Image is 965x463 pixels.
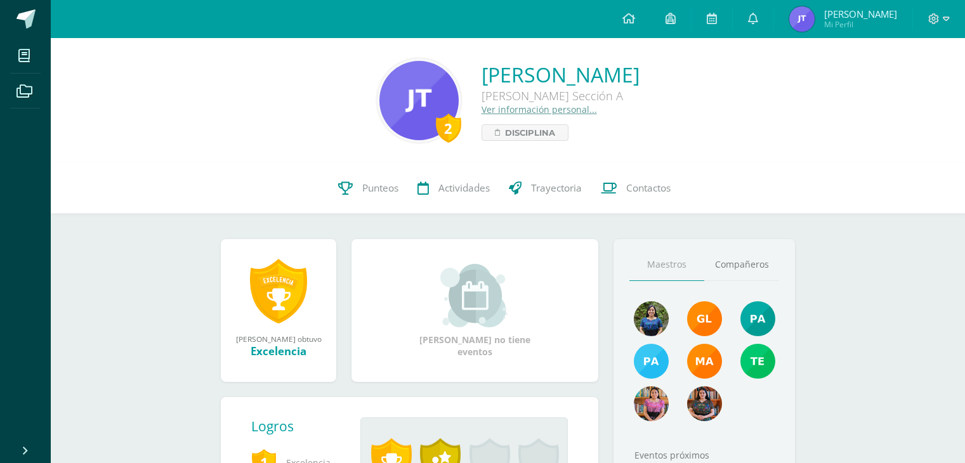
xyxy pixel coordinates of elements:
img: d0514ac6eaaedef5318872dd8b40be23.png [634,344,669,379]
img: f478d08ad3f1f0ce51b70bf43961b330.png [740,344,775,379]
img: event_small.png [440,264,509,327]
img: 40c28ce654064086a0d3fb3093eec86e.png [740,301,775,336]
img: 96169a482c0de6f8e254ca41c8b0a7b1.png [687,386,722,421]
div: [PERSON_NAME] no tiene eventos [412,264,539,358]
span: Trayectoria [531,181,582,195]
div: Excelencia [233,344,324,358]
a: Compañeros [704,249,779,281]
span: Disciplina [505,125,555,140]
img: 5725bbe9a4497e2c7cbf14a86bf0c574.png [379,61,459,140]
div: [PERSON_NAME] Sección A [482,88,640,103]
span: Actividades [438,181,490,195]
a: Actividades [408,163,499,214]
span: Contactos [626,181,671,195]
div: Eventos próximos [629,449,779,461]
img: 3965800a07ef04a8d3498c739e44ef8a.png [634,386,669,421]
a: Ver información personal... [482,103,597,115]
img: 560278503d4ca08c21e9c7cd40ba0529.png [687,344,722,379]
div: [PERSON_NAME] obtuvo [233,334,324,344]
span: [PERSON_NAME] [824,8,897,20]
a: Contactos [591,163,680,214]
div: Logros [251,417,350,435]
a: Disciplina [482,124,568,141]
a: Trayectoria [499,163,591,214]
span: Mi Perfil [824,19,897,30]
a: Punteos [329,163,408,214]
span: Punteos [362,181,398,195]
img: d8a4356c7f24a8a50182b01e6d5bff1d.png [789,6,815,32]
img: ea1e021c45f4b6377b2c1f7d95b2b569.png [634,301,669,336]
a: [PERSON_NAME] [482,61,640,88]
div: 2 [436,114,461,143]
img: 895b5ece1ed178905445368d61b5ce67.png [687,301,722,336]
a: Maestros [629,249,704,281]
